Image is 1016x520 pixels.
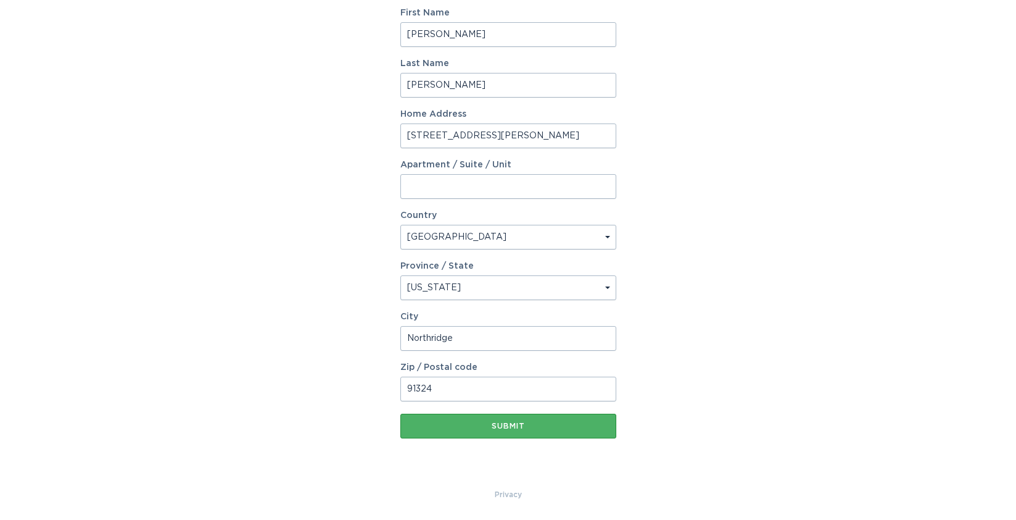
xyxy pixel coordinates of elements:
label: First Name [400,9,616,17]
label: Country [400,211,437,220]
button: Submit [400,414,616,438]
label: Zip / Postal code [400,363,616,372]
label: Last Name [400,59,616,68]
label: City [400,312,616,321]
label: Province / State [400,262,474,270]
div: Submit [407,422,610,430]
a: Privacy Policy & Terms of Use [495,488,522,501]
label: Apartment / Suite / Unit [400,161,616,169]
label: Home Address [400,110,616,119]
